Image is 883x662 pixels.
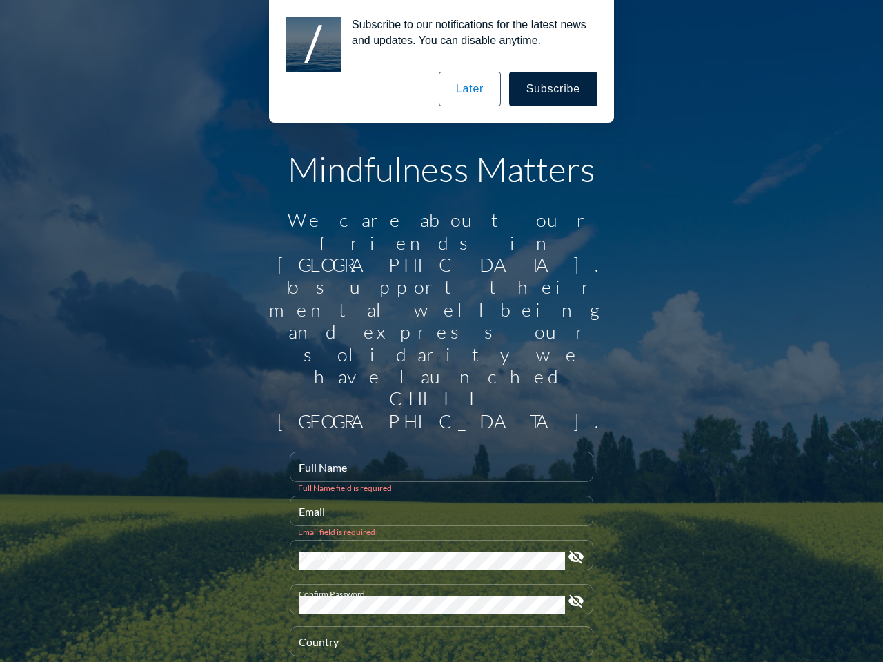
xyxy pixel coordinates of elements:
[299,508,584,525] input: Email
[568,549,584,565] i: visibility_off
[262,209,621,432] div: We care about our friends in [GEOGRAPHIC_DATA]. To support their mental wellbeing and express our...
[341,17,597,48] div: Subscribe to our notifications for the latest news and updates. You can disable anytime.
[262,148,621,190] h1: Mindfulness Matters
[299,464,584,481] input: Full Name
[299,552,565,570] input: Password
[299,596,565,614] input: Confirm Password
[286,17,341,72] img: notification icon
[568,593,584,610] i: visibility_off
[439,72,501,106] button: Later
[298,483,585,493] div: Full Name field is required
[509,72,597,106] button: Subscribe
[299,639,584,656] input: Country
[298,527,585,537] div: Email field is required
